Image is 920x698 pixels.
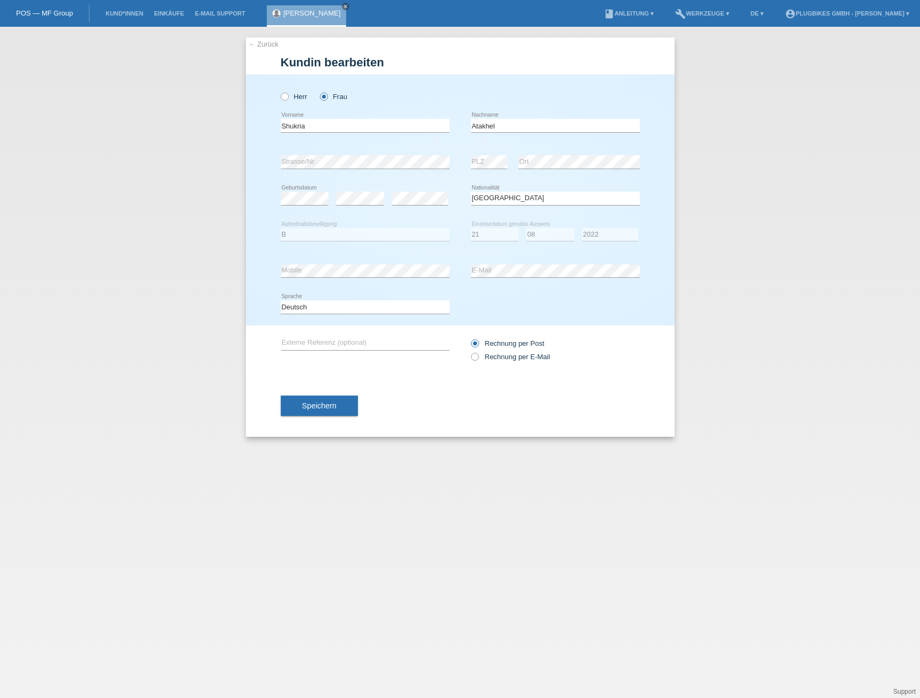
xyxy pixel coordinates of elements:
[471,353,550,361] label: Rechnung per E-Mail
[745,10,769,17] a: DE ▾
[190,10,251,17] a: E-Mail Support
[471,339,478,353] input: Rechnung per Post
[148,10,189,17] a: Einkäufe
[302,401,336,410] span: Speichern
[343,4,348,9] i: close
[599,10,659,17] a: bookAnleitung ▾
[471,339,544,347] label: Rechnung per Post
[100,10,148,17] a: Kund*innen
[320,93,327,100] input: Frau
[893,688,916,695] a: Support
[670,10,735,17] a: buildWerkzeuge ▾
[16,9,73,17] a: POS — MF Group
[281,396,358,416] button: Speichern
[785,9,796,19] i: account_circle
[283,9,341,17] a: [PERSON_NAME]
[281,93,308,101] label: Herr
[675,9,686,19] i: build
[281,93,288,100] input: Herr
[780,10,915,17] a: account_circlePlugBikes GmbH - [PERSON_NAME] ▾
[471,353,478,366] input: Rechnung per E-Mail
[281,56,640,69] h1: Kundin bearbeiten
[320,93,347,101] label: Frau
[342,3,349,10] a: close
[249,40,279,48] a: ← Zurück
[604,9,615,19] i: book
